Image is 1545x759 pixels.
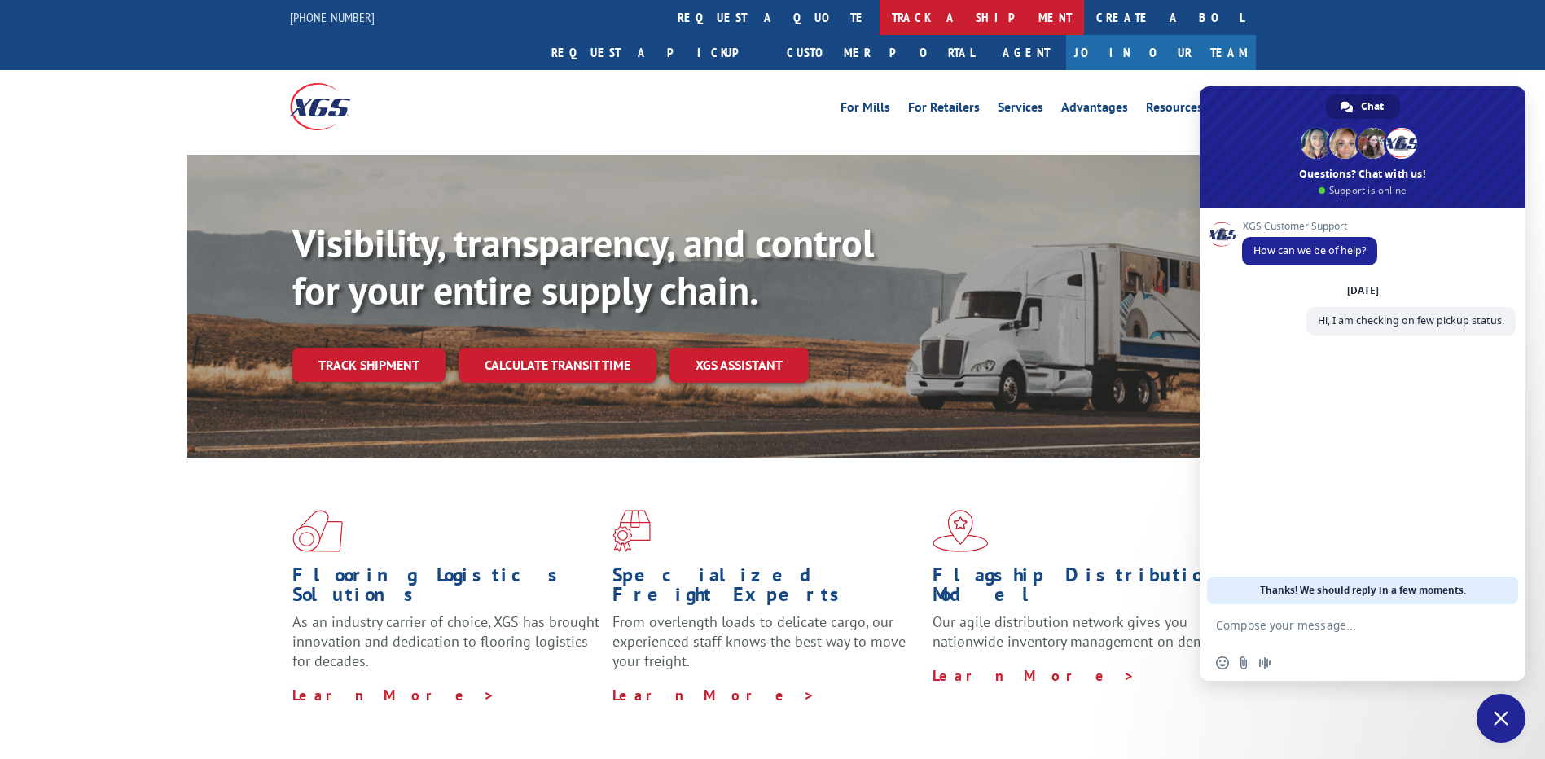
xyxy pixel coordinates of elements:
[1253,243,1366,257] span: How can we be of help?
[1326,94,1400,119] div: Chat
[841,101,890,119] a: For Mills
[292,686,495,704] a: Learn More >
[1347,286,1379,296] div: [DATE]
[1242,221,1377,232] span: XGS Customer Support
[292,217,874,315] b: Visibility, transparency, and control for your entire supply chain.
[539,35,775,70] a: Request a pickup
[1216,618,1473,633] textarea: Compose your message...
[1237,656,1250,669] span: Send a file
[908,101,980,119] a: For Retailers
[933,510,989,552] img: xgs-icon-flagship-distribution-model-red
[612,686,815,704] a: Learn More >
[1477,694,1525,743] div: Close chat
[292,565,600,612] h1: Flooring Logistics Solutions
[1361,94,1384,119] span: Chat
[1061,101,1128,119] a: Advantages
[292,612,599,670] span: As an industry carrier of choice, XGS has brought innovation and dedication to flooring logistics...
[459,348,656,383] a: Calculate transit time
[290,9,375,25] a: [PHONE_NUMBER]
[933,565,1240,612] h1: Flagship Distribution Model
[1258,656,1271,669] span: Audio message
[292,348,446,382] a: Track shipment
[292,510,343,552] img: xgs-icon-total-supply-chain-intelligence-red
[612,612,920,685] p: From overlength loads to delicate cargo, our experienced staff knows the best way to move your fr...
[1260,577,1466,604] span: Thanks! We should reply in a few moments.
[933,666,1135,685] a: Learn More >
[986,35,1066,70] a: Agent
[612,510,651,552] img: xgs-icon-focused-on-flooring-red
[998,101,1043,119] a: Services
[1066,35,1256,70] a: Join Our Team
[1216,656,1229,669] span: Insert an emoji
[1318,314,1504,327] span: Hi, I am checking on few pickup status.
[612,565,920,612] h1: Specialized Freight Experts
[775,35,986,70] a: Customer Portal
[933,612,1232,651] span: Our agile distribution network gives you nationwide inventory management on demand.
[1146,101,1203,119] a: Resources
[669,348,809,383] a: XGS ASSISTANT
